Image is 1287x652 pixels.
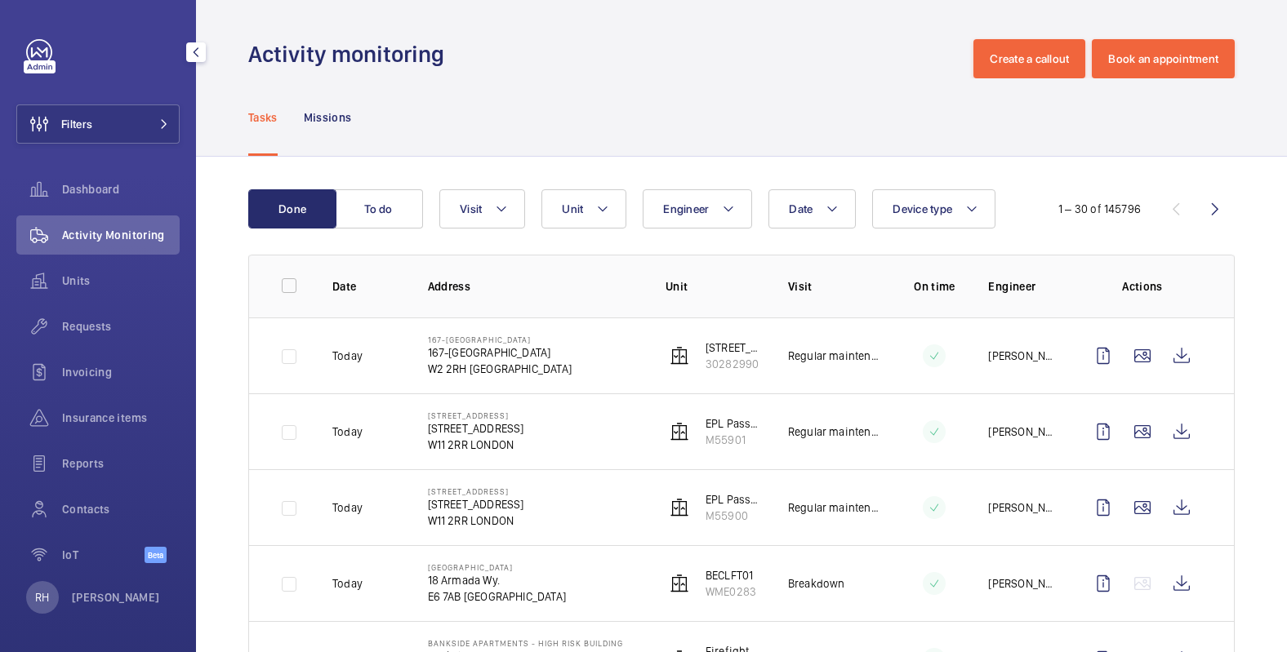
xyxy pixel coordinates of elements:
p: On time [906,278,962,295]
span: Contacts [62,501,180,517]
p: M55900 [706,508,762,524]
span: Filters [61,116,92,132]
button: Filters [16,104,180,144]
p: W2 2RH [GEOGRAPHIC_DATA] [428,361,572,377]
p: Unit [666,278,762,295]
span: Insurance items [62,410,180,426]
p: [PERSON_NAME] [72,589,160,605]
img: elevator.svg [670,346,689,366]
p: [PERSON_NAME] [988,424,1058,440]
div: 1 – 30 of 145796 [1058,201,1141,217]
p: Today [332,575,363,592]
span: Dashboard [62,181,180,197]
span: Beta [145,547,167,563]
button: Device type [872,189,995,228]
p: Bankside Apartments - High Risk Building [428,638,623,648]
p: [PERSON_NAME] [988,575,1058,592]
p: Today [332,348,363,364]
span: Requests [62,318,180,335]
span: Activity Monitoring [62,227,180,243]
span: Engineer [663,202,709,215]
p: [STREET_ADDRESS] [706,339,762,356]
p: Today [332,499,363,516]
p: W11 2RR LONDON [428,512,524,529]
p: E6 7AB [GEOGRAPHIC_DATA] [428,588,566,605]
img: elevator.svg [670,498,689,517]
p: Today [332,424,363,440]
p: WME0283 [706,583,756,600]
button: To do [335,189,423,228]
p: 18 Armada Wy. [428,572,566,588]
span: IoT [62,547,145,563]
p: Tasks [248,109,278,126]
p: Date [332,278,402,295]
p: Regular maintenance [788,499,881,516]
p: [STREET_ADDRESS] [428,420,524,437]
p: M55901 [706,432,762,448]
p: [STREET_ADDRESS] [428,486,524,496]
p: Breakdown [788,575,845,592]
p: Visit [788,278,881,295]
button: Date [768,189,856,228]
p: Address [428,278,639,295]
span: Unit [562,202,583,215]
h1: Activity monitoring [248,39,454,69]
p: [STREET_ADDRESS] [428,410,524,420]
button: Done [248,189,336,228]
p: [PERSON_NAME] [988,499,1058,516]
button: Visit [439,189,525,228]
p: [STREET_ADDRESS] [428,496,524,512]
span: Units [62,273,180,289]
p: Regular maintenance [788,424,881,440]
p: BECLFT01 [706,567,756,583]
p: Actions [1084,278,1201,295]
p: W11 2RR LONDON [428,437,524,453]
button: Book an appointment [1092,39,1235,78]
p: Missions [304,109,352,126]
span: Date [789,202,813,215]
p: [GEOGRAPHIC_DATA] [428,562,566,572]
p: 30282990 [706,356,762,372]
p: EPL Passenger Lift No 1 [706,491,762,508]
p: [PERSON_NAME] [988,348,1058,364]
span: Invoicing [62,364,180,380]
button: Engineer [643,189,752,228]
p: RH [35,589,49,605]
img: elevator.svg [670,422,689,441]
p: EPL Passenger Lift No 1 [706,415,762,432]
button: Unit [541,189,626,228]
button: Create a callout [973,39,1085,78]
img: elevator.svg [670,574,689,593]
p: 167-[GEOGRAPHIC_DATA] [428,335,572,344]
p: Regular maintenance [788,348,881,364]
span: Visit [460,202,482,215]
p: 167-[GEOGRAPHIC_DATA] [428,344,572,361]
span: Reports [62,455,180,472]
p: Engineer [988,278,1058,295]
span: Device type [893,202,952,215]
